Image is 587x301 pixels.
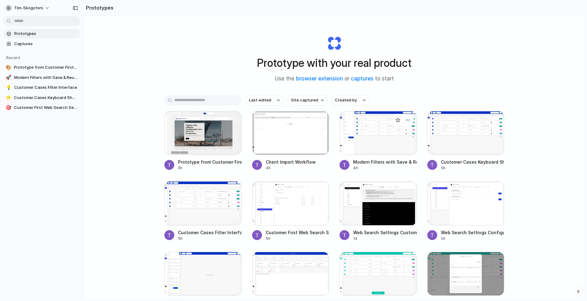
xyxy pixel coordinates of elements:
[3,73,80,82] a: 🚀Modern Filters with Save & Reuse
[164,111,242,171] a: Prototype from Customer First MainPrototype from Customer First Main3h
[83,4,113,11] h2: Prototypes
[427,181,505,241] a: Web Search Settings ConfigurationWeb Search Settings Configuration1d
[331,95,370,105] button: Created by
[252,181,329,241] a: Customer First Web Search SettingsCustomer First Web Search Settings5h
[3,103,80,112] a: 🎯Customer First Web Search Settings
[340,111,417,171] a: Modern Filters with Save & ReuseModern Filters with Save & Reuse4h
[441,229,505,236] div: Web Search Settings Configuration
[6,55,20,60] span: Recent
[14,75,78,81] span: Modern Filters with Save & Reuse
[3,29,80,38] a: Prototypes
[441,159,505,165] div: Customer Cases Keyboard Shortcuts
[14,84,78,91] span: Customer Cases Filter Interface
[6,64,11,71] div: 🎨
[266,229,329,236] div: Customer First Web Search Settings
[6,95,11,101] div: ⭐
[340,181,417,241] a: Web Search Settings CustomizationWeb Search Settings Customization1d
[427,111,505,171] a: Customer Cases Keyboard ShortcutsCustomer Cases Keyboard Shortcuts5h
[296,75,343,82] a: browser extension
[287,95,327,105] button: Site captured
[353,165,417,171] div: 4h
[3,93,80,102] a: ⭐Customer Cases Keyboard Shortcuts
[178,159,242,165] div: Prototype from Customer First Main
[14,105,78,111] span: Customer First Web Search Settings
[275,75,394,83] span: Use the or to start
[14,31,78,37] span: Prototypes
[266,159,316,165] div: Client Import Workflow
[14,95,78,101] span: Customer Cases Keyboard Shortcuts
[6,84,12,91] div: 💡
[14,41,78,47] span: Captures
[252,111,329,171] a: Client Import WorkflowClient Import Workflow4h
[335,97,357,103] span: Created by
[14,64,78,71] span: Prototype from Customer First Main
[6,105,11,111] div: 🎯
[291,97,318,103] span: Site captured
[266,165,316,171] div: 4h
[178,236,242,241] div: 5h
[3,83,80,92] a: 💡Customer Cases Filter Interface
[249,97,271,103] span: Last edited
[178,229,242,236] div: Customer Cases Filter Interface
[353,159,417,165] div: Modern Filters with Save & Reuse
[3,3,53,13] button: tim-skogsfors
[164,181,242,241] a: Customer Cases Filter InterfaceCustomer Cases Filter Interface5h
[353,236,417,241] div: 1d
[178,165,242,171] div: 3h
[441,165,505,171] div: 5h
[3,63,80,72] a: 🎨Prototype from Customer First Main
[245,95,284,105] button: Last edited
[14,5,43,11] span: tim-skogsfors
[351,75,374,82] a: captures
[266,236,329,241] div: 5h
[353,229,417,236] div: Web Search Settings Customization
[6,75,12,81] div: 🚀
[257,55,412,71] h1: Prototype with your real product
[441,236,505,241] div: 1d
[3,39,80,49] a: Captures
